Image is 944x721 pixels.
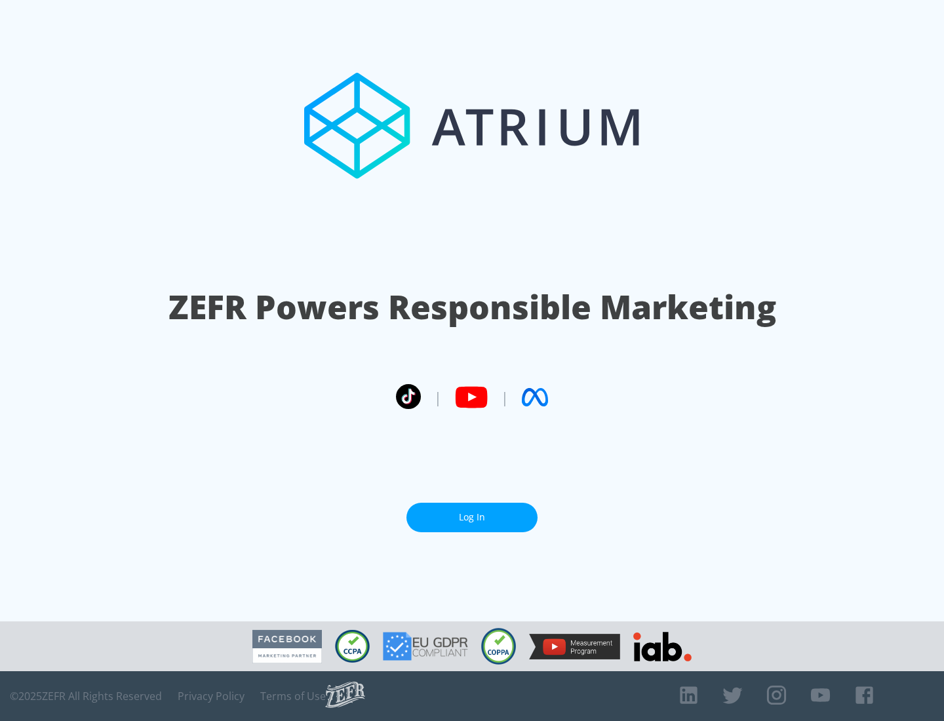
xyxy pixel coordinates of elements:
h1: ZEFR Powers Responsible Marketing [168,284,776,330]
img: CCPA Compliant [335,630,370,663]
a: Privacy Policy [178,690,245,703]
a: Terms of Use [260,690,326,703]
img: COPPA Compliant [481,628,516,665]
img: IAB [633,632,692,661]
span: | [501,387,509,407]
span: © 2025 ZEFR All Rights Reserved [10,690,162,703]
a: Log In [406,503,538,532]
span: | [434,387,442,407]
img: GDPR Compliant [383,632,468,661]
img: YouTube Measurement Program [529,634,620,659]
img: Facebook Marketing Partner [252,630,322,663]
